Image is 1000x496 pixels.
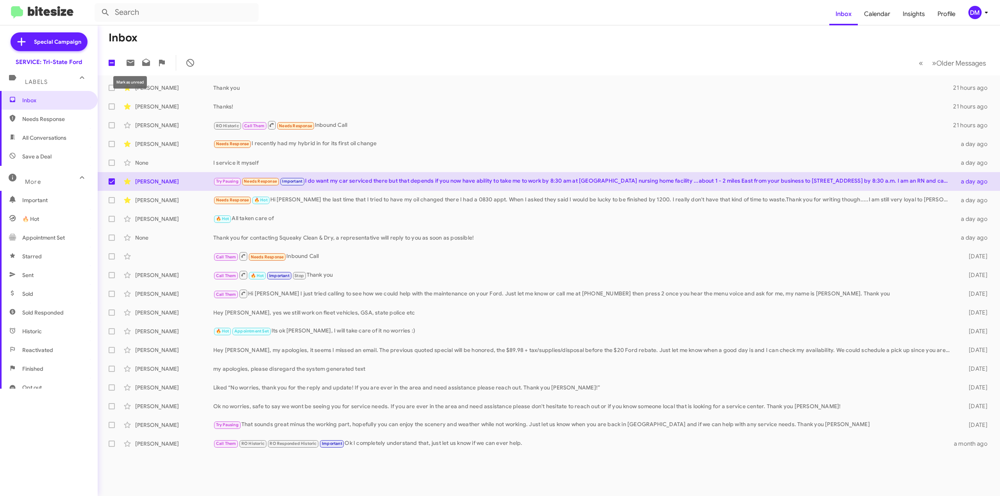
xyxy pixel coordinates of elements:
div: [DATE] [954,290,994,298]
div: [PERSON_NAME] [135,215,213,223]
div: Hi [PERSON_NAME] I just tried calling to see how we could help with the maintenance on your Ford.... [213,289,954,299]
div: 21 hours ago [953,103,994,110]
div: a day ago [954,196,994,204]
div: a day ago [954,159,994,167]
span: Needs Response [216,197,249,203]
span: RO Responded Historic [270,441,316,446]
span: 🔥 Hot [251,273,264,278]
div: SERVICE: Tri-State Ford [16,58,82,66]
div: [DATE] [954,327,994,335]
a: Insights [896,3,931,25]
div: Thank you for contacting Squeaky Clean & Dry, a representative will reply to you as soon as possi... [213,234,954,242]
span: 🔥 Hot [22,215,39,223]
div: [PERSON_NAME] [135,103,213,110]
span: Finished [22,365,43,373]
div: [PERSON_NAME] [135,309,213,316]
div: All taken care of [213,214,954,223]
span: Opt out [22,384,42,391]
span: RO Historic [241,441,264,446]
span: Historic [22,327,42,335]
span: Stop [295,273,304,278]
div: [PERSON_NAME] [135,346,213,354]
div: Thank you [213,84,953,92]
div: Ok no worries, safe to say we wont be seeing you for service needs. If you are ever in the area a... [213,402,954,410]
div: [PERSON_NAME] [135,178,213,185]
div: [PERSON_NAME] [135,290,213,298]
button: Previous [914,55,928,71]
div: [PERSON_NAME] [135,121,213,129]
span: Try Pausing [216,179,239,184]
div: I recently had my hybrid in for its first oil change [213,139,954,148]
span: Appointment Set [22,234,65,242]
div: Its ok [PERSON_NAME], I will take care of it no worries :) [213,327,954,336]
span: Inbox [22,96,89,104]
div: [PERSON_NAME] [135,327,213,335]
div: Thanks! [213,103,953,110]
span: Needs Response [251,254,284,260]
div: a day ago [954,215,994,223]
span: Special Campaign [34,38,81,46]
div: Liked “No worries, thank you for the reply and update! If you are ever in the area and need assis... [213,384,954,391]
a: Inbox [829,3,858,25]
div: [DATE] [954,309,994,316]
span: Older Messages [936,59,986,68]
div: [PERSON_NAME] [135,365,213,373]
span: Important [282,179,302,184]
div: [DATE] [954,271,994,279]
div: Inbound Call [213,120,953,130]
span: Save a Deal [22,153,52,160]
div: [PERSON_NAME] [135,384,213,391]
div: a day ago [954,178,994,185]
span: Sold Responded [22,309,64,316]
div: DM [968,6,982,19]
span: Needs Response [22,115,89,123]
span: Sent [22,271,34,279]
div: [PERSON_NAME] [135,271,213,279]
div: [DATE] [954,402,994,410]
div: None [135,234,213,242]
div: [DATE] [954,421,994,429]
nav: Page navigation example [914,55,991,71]
span: Call Them [216,292,236,297]
div: 21 hours ago [953,121,994,129]
div: I do want my car serviced there but that depends if you now have ability to take me to work by 8:... [213,177,954,186]
div: [DATE] [954,346,994,354]
div: my apologies, please disregard the system generated text [213,365,954,373]
span: Important [269,273,289,278]
div: Mark as unread [113,76,147,89]
div: [PERSON_NAME] [135,421,213,429]
div: [PERSON_NAME] [135,440,213,448]
div: [DATE] [954,384,994,391]
span: Reactivated [22,346,53,354]
div: [DATE] [954,365,994,373]
span: » [932,58,936,68]
span: Call Them [216,273,236,278]
div: [PERSON_NAME] [135,84,213,92]
span: Important [322,441,342,446]
span: 🔥 Hot [254,197,268,203]
span: More [25,178,41,185]
span: Try Pausing [216,422,239,427]
div: Thank you [213,270,954,280]
div: [PERSON_NAME] [135,402,213,410]
span: « [919,58,923,68]
span: Call Them [244,123,264,128]
a: Calendar [858,3,896,25]
span: Call Them [216,441,236,446]
input: Search [95,3,259,22]
a: Profile [931,3,962,25]
button: Next [927,55,991,71]
span: 🔥 Hot [216,329,229,334]
div: Ok I completely understand that, just let us know if we can ever help. [213,439,954,448]
span: Needs Response [216,141,249,146]
div: 21 hours ago [953,84,994,92]
div: a day ago [954,234,994,242]
div: None [135,159,213,167]
span: RO Historic [216,123,239,128]
div: a month ago [954,440,994,448]
span: Starred [22,252,42,260]
div: Inbound Call [213,251,954,261]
